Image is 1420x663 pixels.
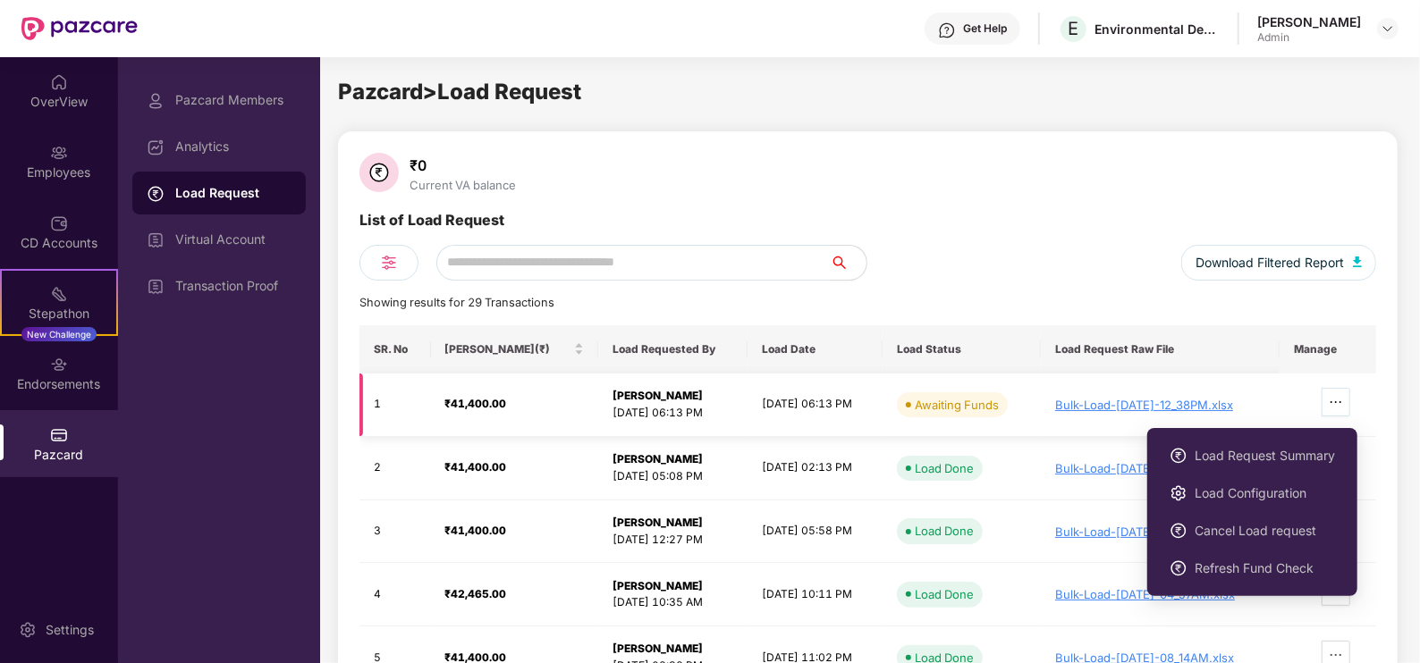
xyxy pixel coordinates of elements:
[1280,325,1376,373] th: Manage
[1055,398,1265,412] div: Bulk-Load-[DATE]-12_38PM.xlsx
[50,426,68,444] img: svg+xml;base64,PHN2ZyBpZD0iUGF6Y2FyZCIgeG1sbnM9Imh0dHA6Ly93d3cudzMub3JnLzIwMDAvc3ZnIiB3aWR0aD0iMj...
[359,296,554,309] span: Showing results for 29 Transactions
[613,642,703,655] strong: [PERSON_NAME]
[915,522,974,540] div: Load Done
[613,579,703,592] strong: [PERSON_NAME]
[2,305,116,323] div: Stepathon
[613,468,733,485] div: [DATE] 05:08 PM
[50,73,68,91] img: svg+xml;base64,PHN2ZyBpZD0iSG9tZSIgeG1sbnM9Imh0dHA6Ly93d3cudzMub3JnLzIwMDAvc3ZnIiB3aWR0aD0iMjAiIG...
[50,144,68,162] img: svg+xml;base64,PHN2ZyBpZD0iRW1wbG95ZWVzIiB4bWxucz0iaHR0cDovL3d3dy53My5vcmcvMjAwMC9zdmciIHdpZHRoPS...
[1322,388,1350,416] button: ellipsis
[1055,587,1265,601] div: Bulk-Load-[DATE]-04_57AM.xlsx
[963,21,1007,36] div: Get Help
[1353,256,1362,267] img: svg+xml;base64,PHN2ZyB4bWxucz0iaHR0cDovL3d3dy53My5vcmcvMjAwMC9zdmciIHhtbG5zOnhsaW5rPSJodHRwOi8vd3...
[1323,395,1349,409] span: ellipsis
[445,587,507,600] strong: ₹42,465.00
[175,93,292,107] div: Pazcard Members
[21,327,97,341] div: New Challenge
[359,500,431,564] td: 3
[1196,253,1344,273] span: Download Filtered Report
[1170,484,1188,502] img: svg+xml;base64,PHN2ZyBpZD0iU2V0dGluZy0yMHgyMCIgeG1sbnM9Imh0dHA6Ly93d3cudzMub3JnLzIwMDAvc3ZnIiB3aW...
[359,563,431,626] td: 4
[830,256,866,270] span: search
[613,594,733,611] div: [DATE] 10:35 AM
[431,325,598,373] th: Load Amount(₹)
[915,459,974,477] div: Load Done
[748,373,883,437] td: [DATE] 06:13 PM
[175,232,292,247] div: Virtual Account
[175,184,292,202] div: Load Request
[50,214,68,232] img: svg+xml;base64,PHN2ZyBpZD0iQ0RfQWNjb3VudHMiIGRhdGEtbmFtZT0iQ0QgQWNjb3VudHMiIHhtbG5zPSJodHRwOi8vd3...
[406,178,520,192] div: Current VA balance
[359,325,431,373] th: SR. No
[1095,21,1220,38] div: Environmental Design Solutions
[613,452,703,466] strong: [PERSON_NAME]
[445,397,507,410] strong: ₹41,400.00
[147,185,165,203] img: svg+xml;base64,PHN2ZyBpZD0iTG9hZF9SZXF1ZXN0IiBkYXRhLW5hbWU9IkxvYWQgUmVxdWVzdCIgeG1sbnM9Imh0dHA6Ly...
[938,21,956,39] img: svg+xml;base64,PHN2ZyBpZD0iSGVscC0zMngzMiIgeG1sbnM9Imh0dHA6Ly93d3cudzMub3JnLzIwMDAvc3ZnIiB3aWR0aD...
[359,153,399,192] img: svg+xml;base64,PHN2ZyB4bWxucz0iaHR0cDovL3d3dy53My5vcmcvMjAwMC9zdmciIHdpZHRoPSIzNiIgaGVpZ2h0PSIzNi...
[21,17,138,40] img: New Pazcare Logo
[175,139,292,154] div: Analytics
[1181,245,1376,281] button: Download Filtered Report
[1195,483,1335,503] span: Load Configuration
[1055,461,1265,475] div: Bulk-Load-[DATE]-11_30AM.xlsx
[613,389,703,402] strong: [PERSON_NAME]
[1195,446,1335,466] span: Load Request Summary
[1323,648,1349,662] span: ellipsis
[406,156,520,174] div: ₹0
[598,325,748,373] th: Load Requested By
[359,437,431,500] td: 2
[445,342,571,357] span: [PERSON_NAME](₹)
[147,138,165,156] img: svg+xml;base64,PHN2ZyBpZD0iRGFzaGJvYXJkIiB4bWxucz0iaHR0cDovL3d3dy53My5vcmcvMjAwMC9zdmciIHdpZHRoPS...
[1257,30,1361,45] div: Admin
[50,285,68,303] img: svg+xml;base64,PHN2ZyB4bWxucz0iaHR0cDovL3d3dy53My5vcmcvMjAwMC9zdmciIHdpZHRoPSIyMSIgaGVpZ2h0PSIyMC...
[359,209,504,245] div: List of Load Request
[1195,558,1335,578] span: Refresh Fund Check
[147,231,165,249] img: svg+xml;base64,PHN2ZyBpZD0iVmlydHVhbF9BY2NvdW50IiBkYXRhLW5hbWU9IlZpcnR1YWwgQWNjb3VudCIgeG1sbnM9Im...
[445,460,507,474] strong: ₹41,400.00
[613,532,733,549] div: [DATE] 12:27 PM
[378,252,400,273] img: svg+xml;base64,PHN2ZyB4bWxucz0iaHR0cDovL3d3dy53My5vcmcvMjAwMC9zdmciIHdpZHRoPSIyNCIgaGVpZ2h0PSIyNC...
[830,245,867,281] button: search
[50,356,68,373] img: svg+xml;base64,PHN2ZyBpZD0iRW5kb3JzZW1lbnRzIiB4bWxucz0iaHR0cDovL3d3dy53My5vcmcvMjAwMC9zdmciIHdpZH...
[1069,18,1079,39] span: E
[1170,447,1188,465] img: svg+xml;base64,PHN2ZyBpZD0iTG9hZF9SZXF1ZXN0IiBkYXRhLW5hbWU9IkxvYWQgUmVxdWVzdCIgeG1sbnM9Imh0dHA6Ly...
[613,405,733,422] div: [DATE] 06:13 PM
[883,325,1041,373] th: Load Status
[147,278,165,296] img: svg+xml;base64,PHN2ZyBpZD0iVmlydHVhbF9BY2NvdW50IiBkYXRhLW5hbWU9IlZpcnR1YWwgQWNjb3VudCIgeG1sbnM9Im...
[748,437,883,500] td: [DATE] 02:13 PM
[359,373,431,437] td: 1
[748,563,883,626] td: [DATE] 10:11 PM
[1381,21,1395,36] img: svg+xml;base64,PHN2ZyBpZD0iRHJvcGRvd24tMzJ4MzIiIHhtbG5zPSJodHRwOi8vd3d3LnczLm9yZy8yMDAwL3N2ZyIgd2...
[147,92,165,110] img: svg+xml;base64,PHN2ZyBpZD0iUHJvZmlsZSIgeG1sbnM9Imh0dHA6Ly93d3cudzMub3JnLzIwMDAvc3ZnIiB3aWR0aD0iMj...
[915,585,974,603] div: Load Done
[1055,525,1265,539] div: Bulk-Load-[DATE]-06_42AM.xlsx
[338,79,581,105] span: Pazcard > Load Request
[613,516,703,529] strong: [PERSON_NAME]
[40,621,99,639] div: Settings
[19,621,37,639] img: svg+xml;base64,PHN2ZyBpZD0iU2V0dGluZy0yMHgyMCIgeG1sbnM9Imh0dHA6Ly93d3cudzMub3JnLzIwMDAvc3ZnIiB3aW...
[1041,325,1280,373] th: Load Request Raw File
[915,396,999,414] div: Awaiting Funds
[1170,522,1188,540] img: svg+xml;base64,PHN2ZyBpZD0iTG9hZF9SZXF1ZXN0IiBkYXRhLW5hbWU9IkxvYWQgUmVxdWVzdCIgeG1sbnM9Imh0dHA6Ly...
[1195,521,1335,541] span: Cancel Load request
[1257,13,1361,30] div: [PERSON_NAME]
[1170,559,1188,577] img: svg+xml;base64,PHN2ZyBpZD0iTG9hZF9SZXF1ZXN0IiBkYXRhLW5hbWU9IkxvYWQgUmVxdWVzdCIgeG1sbnM9Imh0dHA6Ly...
[748,500,883,564] td: [DATE] 05:58 PM
[175,279,292,293] div: Transaction Proof
[748,325,883,373] th: Load Date
[445,524,507,537] strong: ₹41,400.00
